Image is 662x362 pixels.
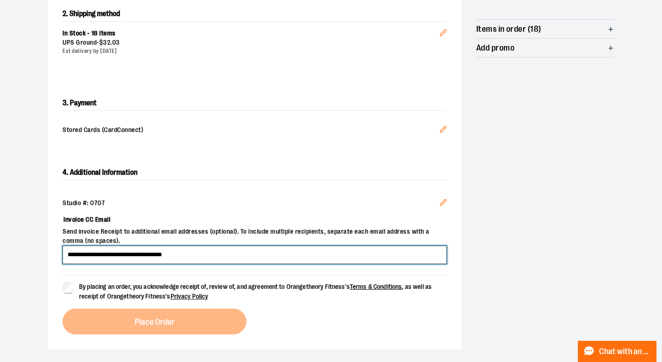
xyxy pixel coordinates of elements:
[110,39,112,46] span: .
[350,283,402,290] a: Terms & Conditions
[103,39,110,46] span: 32
[432,14,454,46] button: Edit
[79,283,432,300] span: By placing an order, you acknowledge receipt of, review of, and agreement to Orangetheory Fitness...
[63,282,74,293] input: By placing an order, you acknowledge receipt of, review of, and agreement to Orangetheory Fitness...
[476,20,614,38] button: Items in order (18)
[63,6,447,21] h2: 2. Shipping method
[63,47,439,55] div: Est delivery by [DATE]
[63,165,447,180] h2: 4. Additional Information
[476,44,514,52] span: Add promo
[99,39,103,46] span: $
[63,212,447,227] label: Invoice CC Email
[432,191,454,216] button: Edit
[599,347,651,356] span: Chat with an Expert
[63,38,439,47] div: UPS Ground -
[476,39,614,57] button: Add promo
[63,96,447,111] h2: 3. Payment
[432,118,454,143] button: Edit
[63,29,439,38] div: In Stock - 18 items
[63,199,447,208] div: Studio #: 0707
[63,227,447,246] span: Send invoice Receipt to additional email addresses (optional). To include multiple recipients, se...
[112,39,120,46] span: 03
[63,126,439,136] span: Stored Cards (CardConnect)
[476,25,542,34] span: Items in order (18)
[171,293,208,300] a: Privacy Policy
[578,341,657,362] button: Chat with an Expert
